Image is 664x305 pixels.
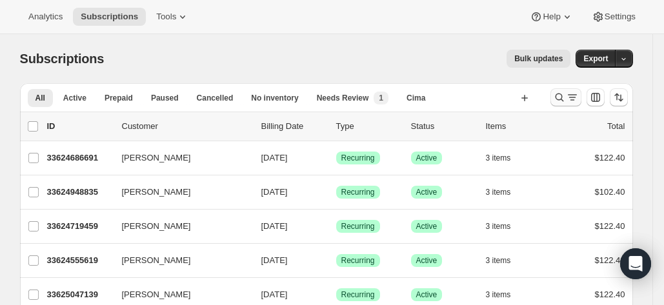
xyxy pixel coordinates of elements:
span: Recurring [341,153,375,163]
span: Recurring [341,290,375,300]
span: Active [416,290,438,300]
span: [DATE] [261,255,288,265]
button: [PERSON_NAME] [114,182,243,202]
button: 3 items [486,149,525,167]
div: 33624555619[PERSON_NAME][DATE]SuccessRecurringSuccessActive3 items$122.40 [47,251,625,270]
span: Active [416,187,438,197]
div: 33624686691[PERSON_NAME][DATE]SuccessRecurringSuccessActive3 items$122.40 [47,149,625,167]
span: Subscriptions [81,12,138,22]
span: Recurring [341,255,375,266]
span: [PERSON_NAME] [122,254,191,267]
button: Settings [584,8,643,26]
button: 3 items [486,286,525,304]
p: 33624719459 [47,220,112,233]
span: $122.40 [595,290,625,299]
button: 3 items [486,217,525,235]
button: Help [522,8,581,26]
span: Bulk updates [514,54,563,64]
span: 3 items [486,255,511,266]
div: IDCustomerBilling DateTypeStatusItemsTotal [47,120,625,133]
div: 33625047139[PERSON_NAME][DATE]SuccessRecurringSuccessActive3 items$122.40 [47,286,625,304]
div: 33624948835[PERSON_NAME][DATE]SuccessRecurringSuccessActive3 items$102.40 [47,183,625,201]
button: [PERSON_NAME] [114,148,243,168]
p: Total [607,120,625,133]
button: Create new view [514,89,535,107]
span: Active [416,221,438,231]
div: Open Intercom Messenger [620,248,651,279]
p: ID [47,120,112,133]
span: Analytics [28,12,63,22]
span: $122.40 [595,255,625,265]
span: [DATE] [261,221,288,231]
span: Needs Review [317,93,369,103]
button: Search and filter results [550,88,581,106]
button: Sort the results [610,88,628,106]
span: Active [416,255,438,266]
span: [PERSON_NAME] [122,186,191,199]
span: Subscriptions [20,52,105,66]
button: [PERSON_NAME] [114,216,243,237]
button: Analytics [21,8,70,26]
span: No inventory [251,93,298,103]
p: Billing Date [261,120,326,133]
span: $102.40 [595,187,625,197]
p: 33624686691 [47,152,112,164]
span: 1 [379,93,383,103]
span: Cancelled [197,93,234,103]
button: [PERSON_NAME] [114,250,243,271]
p: 33625047139 [47,288,112,301]
span: Cima [407,93,425,103]
div: Type [336,120,401,133]
span: [DATE] [261,290,288,299]
span: Recurring [341,221,375,231]
button: Tools [148,8,197,26]
span: [DATE] [261,187,288,197]
span: 3 items [486,290,511,300]
span: Export [583,54,608,64]
p: 33624555619 [47,254,112,267]
span: Tools [156,12,176,22]
p: Status [411,120,476,133]
span: Active [63,93,86,103]
button: 3 items [486,183,525,201]
span: $122.40 [595,221,625,231]
div: 33624719459[PERSON_NAME][DATE]SuccessRecurringSuccessActive3 items$122.40 [47,217,625,235]
button: Export [576,50,616,68]
button: Subscriptions [73,8,146,26]
button: 3 items [486,251,525,270]
span: [DATE] [261,153,288,162]
span: Active [416,153,438,163]
button: Customize table column order and visibility [587,88,605,106]
button: [PERSON_NAME] [114,284,243,305]
span: Help [543,12,560,22]
span: [PERSON_NAME] [122,220,191,233]
button: Bulk updates [507,50,570,68]
span: [PERSON_NAME] [122,152,191,164]
span: $122.40 [595,153,625,162]
p: Customer [122,120,251,133]
span: Prepaid [105,93,133,103]
span: Recurring [341,187,375,197]
p: 33624948835 [47,186,112,199]
span: Paused [151,93,179,103]
span: 3 items [486,153,511,163]
span: All [35,93,45,103]
span: 3 items [486,187,511,197]
span: Settings [605,12,636,22]
div: Items [486,120,550,133]
span: [PERSON_NAME] [122,288,191,301]
span: 3 items [486,221,511,231]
